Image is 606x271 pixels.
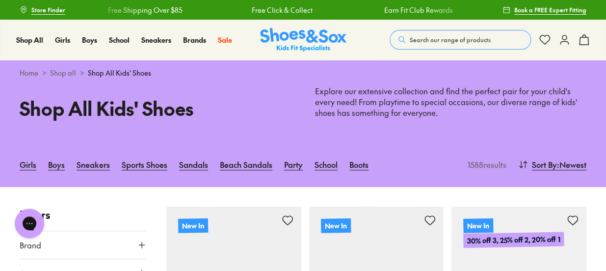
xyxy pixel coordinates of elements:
[464,159,506,170] p: 1588 results
[91,5,166,15] a: Free Shipping Over $85
[20,239,41,251] span: Brand
[16,35,43,45] a: Shop All
[220,154,272,175] a: Beach Sandals
[514,5,586,14] span: Book a FREE Expert Fitting
[48,154,65,175] a: Boys
[77,154,110,175] a: Sneakers
[20,1,65,19] a: Store Finder
[260,28,346,52] a: Shoes & Sox
[20,154,36,175] a: Girls
[55,35,70,45] a: Girls
[368,5,436,15] a: Earn Fit Club Rewards
[390,30,531,50] button: Search our range of products
[88,68,151,78] span: Shop All Kids' Shoes
[557,159,586,170] span: : Newest
[20,68,38,78] a: Home
[260,28,346,52] img: SNS_Logo_Responsive.svg
[410,35,491,44] span: Search our range of products
[183,35,206,45] a: Brands
[31,5,65,14] span: Store Finder
[141,35,171,45] a: Sneakers
[502,1,586,19] a: Book a FREE Expert Fitting
[532,159,557,170] span: Sort By
[218,35,232,45] a: Sale
[179,154,208,175] a: Sandals
[20,68,586,78] div: > >
[122,154,167,175] a: Sports Shoes
[284,154,303,175] a: Party
[349,154,369,175] a: Boots
[82,35,97,45] a: Boys
[109,35,130,45] a: School
[50,68,76,78] a: Shop all
[20,94,291,122] h1: Shop All Kids' Shoes
[178,218,208,233] p: New In
[463,232,564,248] p: 30% off 3, 25% off 2, 20% off 1
[20,231,147,259] button: Brand
[315,86,587,118] p: Explore our extensive collection and find the perfect pair for your child's every need! From play...
[320,218,350,233] p: New In
[20,207,147,223] p: Filters
[315,154,338,175] a: School
[235,5,296,15] a: Free Click & Collect
[10,205,49,242] iframe: Gorgias live chat messenger
[463,218,493,233] p: New In
[518,154,586,175] button: Sort By:Newest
